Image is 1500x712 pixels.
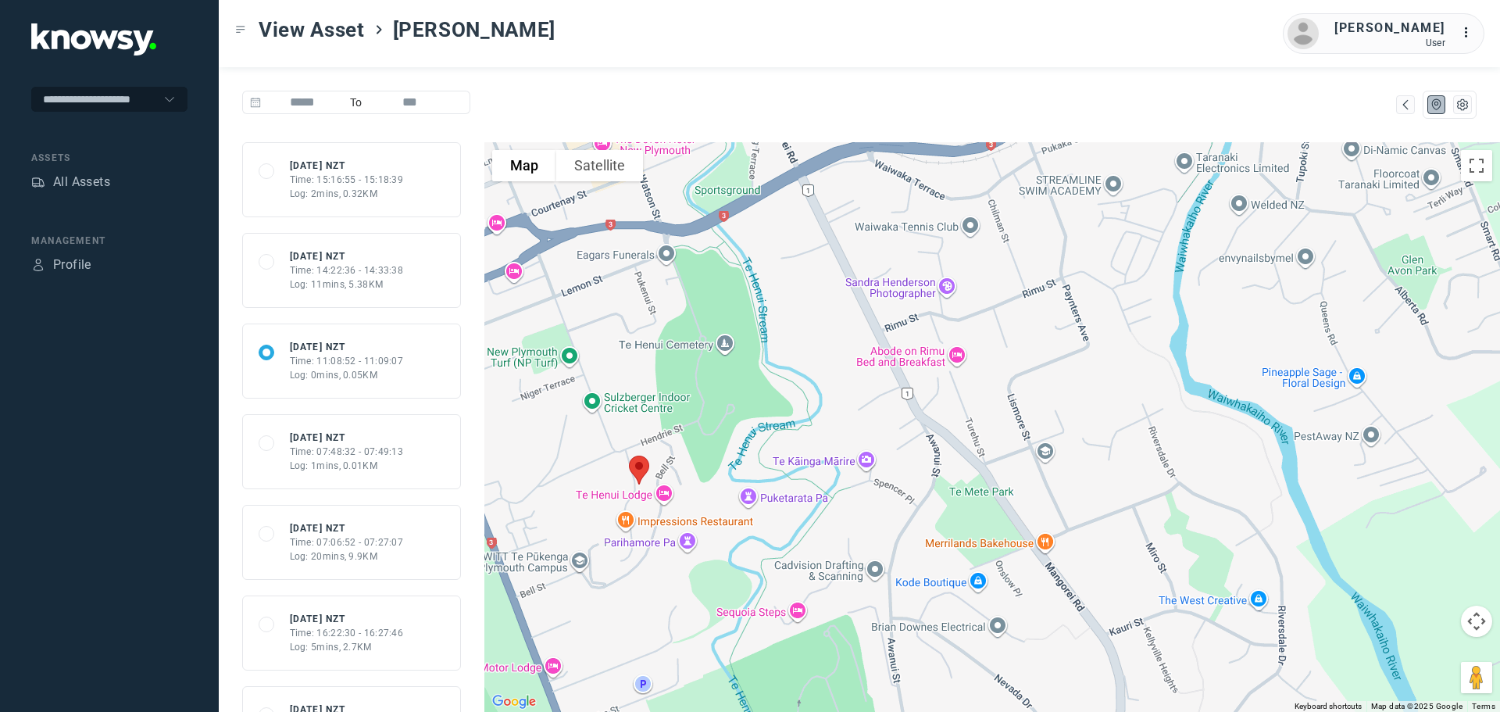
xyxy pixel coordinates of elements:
[1461,23,1480,45] div: :
[53,256,91,274] div: Profile
[290,263,404,277] div: Time: 14:22:36 - 14:33:38
[290,159,404,173] div: [DATE] NZT
[290,354,404,368] div: Time: 11:08:52 - 11:09:07
[290,368,404,382] div: Log: 0mins, 0.05KM
[1287,18,1319,49] img: avatar.png
[1334,19,1445,38] div: [PERSON_NAME]
[31,234,187,248] div: Management
[290,340,404,354] div: [DATE] NZT
[373,23,385,36] div: >
[290,521,404,535] div: [DATE] NZT
[344,91,369,114] span: To
[1295,701,1362,712] button: Keyboard shortcuts
[290,640,404,654] div: Log: 5mins, 2.7KM
[290,277,404,292] div: Log: 11mins, 5.38KM
[393,16,555,44] span: [PERSON_NAME]
[488,692,540,712] img: Google
[259,16,365,44] span: View Asset
[1461,606,1492,637] button: Map camera controls
[290,612,404,626] div: [DATE] NZT
[488,692,540,712] a: Open this area in Google Maps (opens a new window)
[1455,98,1470,112] div: List
[31,175,45,189] div: Assets
[290,431,404,445] div: [DATE] NZT
[492,150,556,181] button: Show street map
[290,535,404,549] div: Time: 07:06:52 - 07:27:07
[556,150,643,181] button: Show satellite imagery
[31,173,110,191] a: AssetsAll Assets
[1398,98,1412,112] div: Map
[290,173,404,187] div: Time: 15:16:55 - 15:18:39
[1462,27,1477,38] tspan: ...
[1334,38,1445,48] div: User
[1461,662,1492,693] button: Drag Pegman onto the map to open Street View
[290,549,404,564] div: Log: 20mins, 9.9KM
[1371,702,1462,710] span: Map data ©2025 Google
[31,151,187,165] div: Assets
[1461,23,1480,42] div: :
[53,173,110,191] div: All Assets
[31,256,91,274] a: ProfileProfile
[290,249,404,263] div: [DATE] NZT
[290,445,404,459] div: Time: 07:48:32 - 07:49:13
[1430,98,1444,112] div: Map
[1461,150,1492,181] button: Toggle fullscreen view
[290,459,404,473] div: Log: 1mins, 0.01KM
[235,24,246,35] div: Toggle Menu
[31,258,45,272] div: Profile
[290,626,404,640] div: Time: 16:22:30 - 16:27:46
[31,23,156,55] img: Application Logo
[1472,702,1495,710] a: Terms (opens in new tab)
[290,187,404,201] div: Log: 2mins, 0.32KM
